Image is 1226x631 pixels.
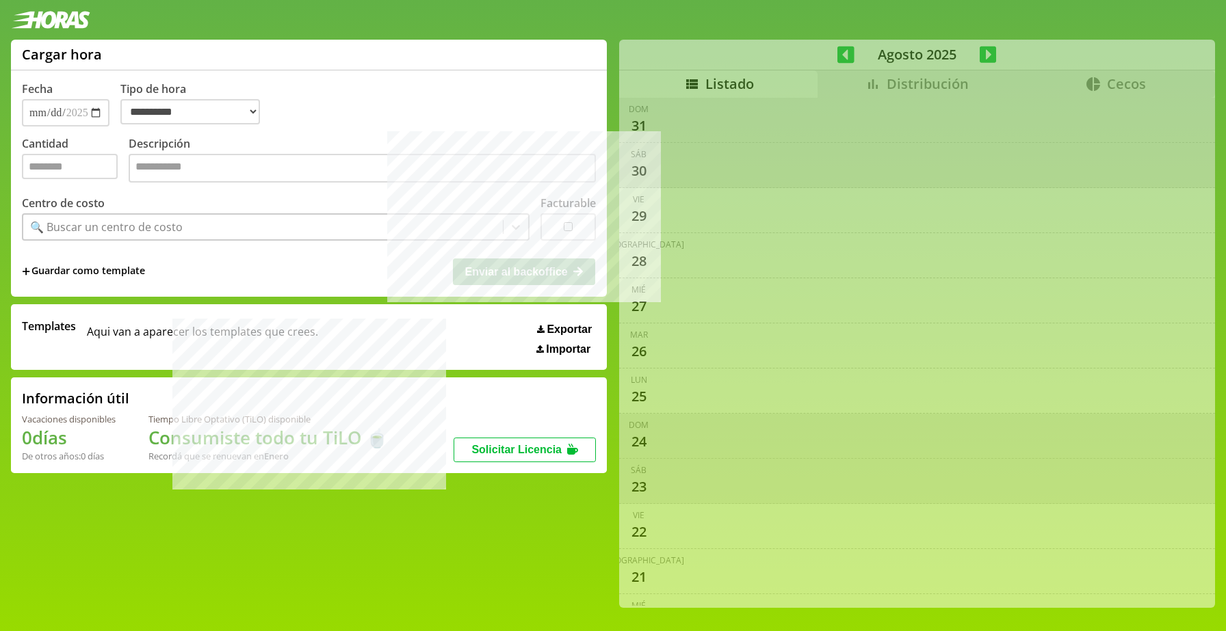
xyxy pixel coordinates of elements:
[22,81,53,96] label: Fecha
[22,264,145,279] span: +Guardar como template
[22,413,116,425] div: Vacaciones disponibles
[120,99,260,124] select: Tipo de hora
[129,154,596,183] textarea: Descripción
[22,425,116,450] h1: 0 días
[120,81,271,126] label: Tipo de hora
[22,264,30,279] span: +
[22,136,129,186] label: Cantidad
[471,444,562,455] span: Solicitar Licencia
[22,389,129,407] h2: Información útil
[148,425,388,450] h1: Consumiste todo tu TiLO 🍵
[454,438,596,462] button: Solicitar Licencia
[546,343,590,355] span: Importar
[22,45,102,64] h1: Cargar hora
[11,11,90,29] img: logotipo
[22,154,118,179] input: Cantidad
[22,196,105,211] label: Centro de costo
[87,319,318,355] span: Aqui van a aparecer los templates que crees.
[533,323,596,336] button: Exportar
[148,450,388,462] div: Recordá que se renuevan en
[264,450,289,462] b: Enero
[547,323,592,336] span: Exportar
[22,450,116,462] div: De otros años: 0 días
[540,196,596,211] label: Facturable
[129,136,596,186] label: Descripción
[148,413,388,425] div: Tiempo Libre Optativo (TiLO) disponible
[22,319,76,334] span: Templates
[30,219,183,234] div: 🔍 Buscar un centro de costo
